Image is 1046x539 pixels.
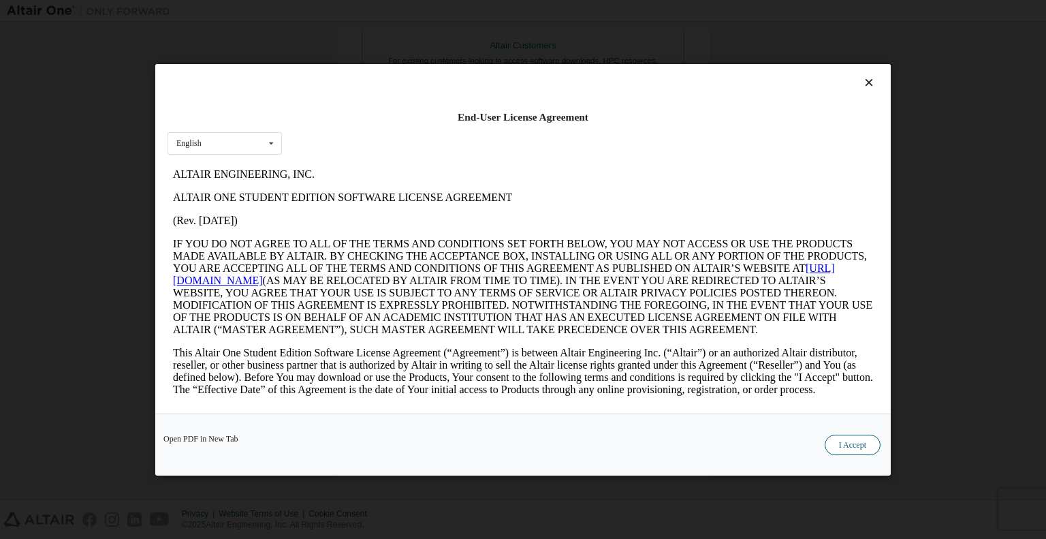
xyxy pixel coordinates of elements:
p: ALTAIR ONE STUDENT EDITION SOFTWARE LICENSE AGREEMENT [5,29,706,41]
p: This Altair One Student Edition Software License Agreement (“Agreement”) is between Altair Engine... [5,184,706,233]
button: I Accept [825,434,881,455]
div: End-User License Agreement [168,110,878,124]
a: Open PDF in New Tab [163,434,238,442]
p: IF YOU DO NOT AGREE TO ALL OF THE TERMS AND CONDITIONS SET FORTH BELOW, YOU MAY NOT ACCESS OR USE... [5,75,706,173]
div: English [176,139,202,147]
p: (Rev. [DATE]) [5,52,706,64]
p: ALTAIR ENGINEERING, INC. [5,5,706,18]
a: [URL][DOMAIN_NAME] [5,99,667,123]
